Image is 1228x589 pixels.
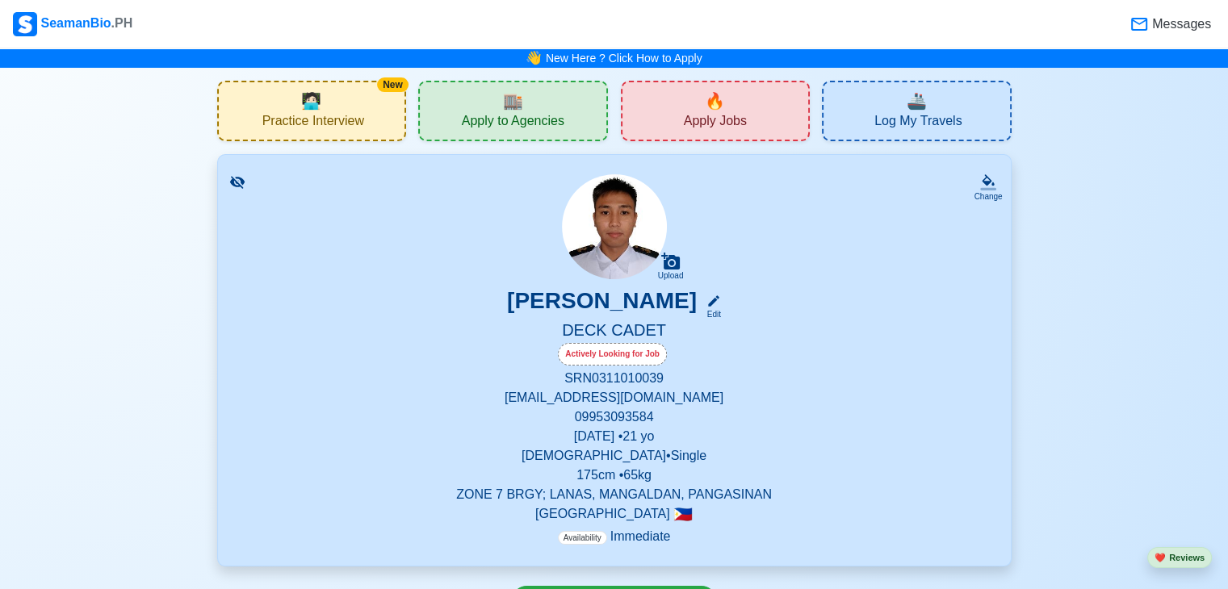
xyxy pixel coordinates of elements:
[546,52,702,65] a: New Here ? Click How to Apply
[237,504,991,524] p: [GEOGRAPHIC_DATA]
[1147,547,1212,569] button: heartReviews
[237,427,991,446] p: [DATE] • 21 yo
[558,343,667,366] div: Actively Looking for Job
[237,407,991,427] p: 09953093584
[237,388,991,407] p: [EMAIL_ADDRESS][DOMAIN_NAME]
[237,369,991,388] p: SRN 0311010039
[237,320,991,343] h5: DECK CADET
[907,89,927,113] span: travel
[262,113,364,133] span: Practice Interview
[13,12,132,36] div: SeamanBio
[301,89,321,113] span: interview
[13,12,37,36] img: Logo
[558,527,671,546] p: Immediate
[377,77,409,92] div: New
[522,46,546,71] span: bell
[237,466,991,485] p: 175 cm • 65 kg
[705,89,725,113] span: new
[507,287,697,320] h3: [PERSON_NAME]
[684,113,747,133] span: Apply Jobs
[237,485,991,504] p: ZONE 7 BRGY; LANAS, MANGALDAN, PANGASINAN
[1155,553,1166,562] span: heart
[700,308,721,320] div: Edit
[1149,15,1211,34] span: Messages
[237,446,991,466] p: [DEMOGRAPHIC_DATA] • Single
[974,190,1002,203] div: Change
[658,271,684,281] div: Upload
[111,16,133,30] span: .PH
[874,113,962,133] span: Log My Travels
[673,507,693,522] span: 🇵🇭
[503,89,523,113] span: agencies
[462,113,564,133] span: Apply to Agencies
[558,531,607,545] span: Availability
